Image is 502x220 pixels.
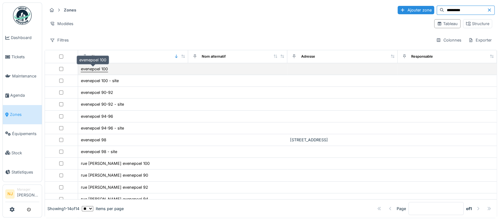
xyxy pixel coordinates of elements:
div: evenepoel 100 [81,66,108,72]
span: Équipements [12,131,39,137]
div: evenepoel 100 [77,55,109,64]
span: Dashboard [11,35,39,41]
div: Nom alternatif [202,54,226,59]
div: Adresse [301,54,315,59]
span: Stock [11,150,39,156]
div: evenepoel 94-96 - site [81,125,124,131]
a: Équipements [3,124,42,143]
div: Ajouter zone [398,6,434,14]
div: rue [PERSON_NAME] evenepoel 90 [81,172,148,178]
div: Tableau [437,21,458,27]
img: Badge_color-CXgf-gQk.svg [13,6,32,25]
a: Dashboard [3,28,42,47]
a: Zones [3,105,42,124]
a: Stock [3,143,42,162]
span: Tickets [11,54,39,60]
a: Agenda [3,86,42,105]
div: rue [PERSON_NAME] evenepoel 100 [81,161,150,166]
div: Filtres [47,36,72,45]
div: rue [PERSON_NAME] evenepoel 92 [81,184,148,190]
li: NJ [5,189,15,199]
strong: Zones [61,7,79,13]
a: Maintenance [3,67,42,86]
a: Tickets [3,47,42,67]
div: Colonnes [433,36,464,45]
div: evenepoel 98 - site [81,149,117,155]
a: NJ Manager[PERSON_NAME] [5,187,39,202]
div: Nom [92,54,100,59]
div: Responsable [411,54,433,59]
div: evenepoel 100 - site [81,78,119,84]
strong: of 1 [466,206,472,212]
div: Page [397,206,406,212]
div: Showing 1 - 14 of 14 [47,206,79,212]
div: rue [PERSON_NAME] evenepoel 94 [81,196,148,202]
a: Statistiques [3,162,42,182]
span: Statistiques [11,169,39,175]
span: Agenda [10,92,39,98]
span: Maintenance [12,73,39,79]
div: evenepoel 90-92 - site [81,101,124,107]
div: evenepoel 94-96 [81,113,113,119]
div: Modèles [47,19,76,28]
div: Structure [466,21,489,27]
span: Zones [10,112,39,117]
div: Exporter [465,36,495,45]
div: Manager [17,187,39,192]
div: items per page [82,206,124,212]
div: evenepoel 90-92 [81,90,113,95]
div: [STREET_ADDRESS] [290,137,395,143]
li: [PERSON_NAME] [17,187,39,200]
div: evenepoel 98 [81,137,106,143]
